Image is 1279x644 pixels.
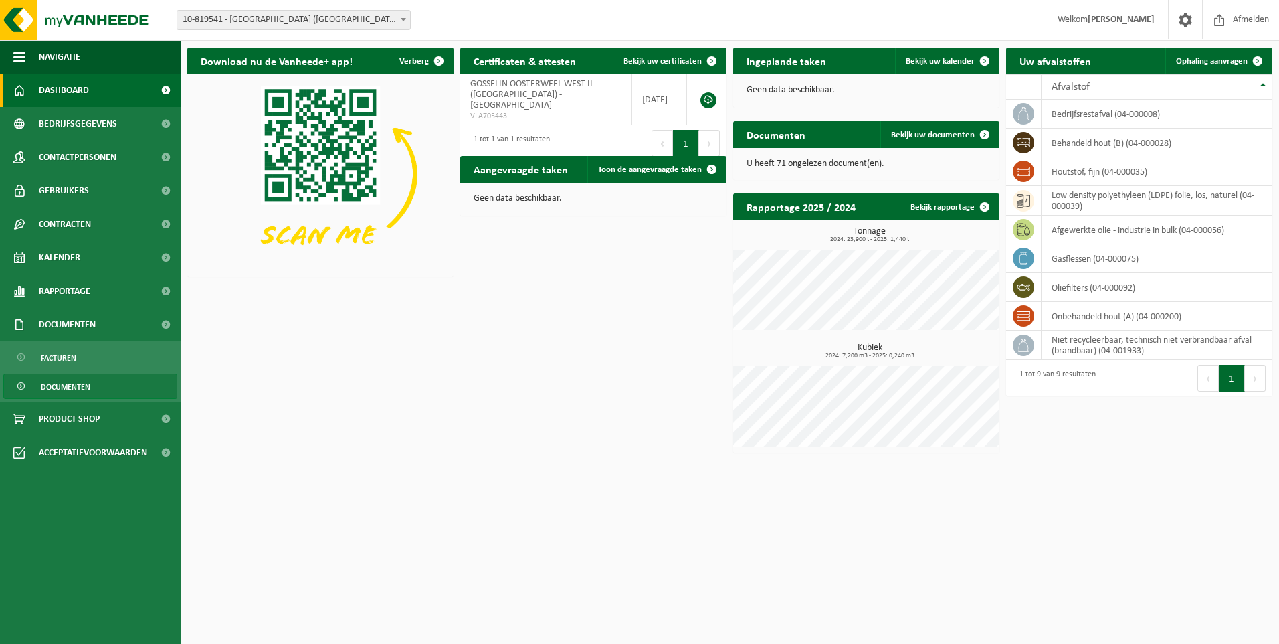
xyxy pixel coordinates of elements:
button: Previous [652,130,673,157]
span: Verberg [399,57,429,66]
span: Gebruikers [39,174,89,208]
span: Documenten [41,374,90,400]
span: 2024: 7,200 m3 - 2025: 0,240 m3 [740,353,999,359]
span: Contactpersonen [39,141,116,174]
button: Next [699,130,720,157]
span: Bekijk uw documenten [891,131,975,139]
span: Contracten [39,208,91,241]
span: Documenten [39,308,96,341]
span: Facturen [41,345,76,371]
span: Bedrijfsgegevens [39,107,117,141]
a: Ophaling aanvragen [1165,48,1271,74]
td: bedrijfsrestafval (04-000008) [1042,100,1272,129]
span: Navigatie [39,40,80,74]
button: 1 [673,130,699,157]
button: Next [1245,365,1266,392]
h2: Certificaten & attesten [460,48,589,74]
span: 10-819541 - GOSSELIN OOSTERWEEL WEST II (PASEC PORT) - ANTWERPEN [177,10,411,30]
h2: Download nu de Vanheede+ app! [187,48,366,74]
span: Bekijk uw kalender [906,57,975,66]
a: Facturen [3,345,177,370]
h2: Rapportage 2025 / 2024 [733,193,869,220]
td: onbehandeld hout (A) (04-000200) [1042,302,1272,331]
div: 1 tot 1 van 1 resultaten [467,129,550,158]
td: gasflessen (04-000075) [1042,244,1272,273]
td: [DATE] [632,74,687,125]
span: Dashboard [39,74,89,107]
span: Ophaling aanvragen [1176,57,1248,66]
h2: Documenten [733,121,819,147]
button: Verberg [389,48,452,74]
p: Geen data beschikbaar. [474,194,713,204]
span: Afvalstof [1052,82,1090,92]
td: oliefilters (04-000092) [1042,273,1272,302]
span: Toon de aangevraagde taken [598,165,702,174]
td: houtstof, fijn (04-000035) [1042,157,1272,186]
span: Acceptatievoorwaarden [39,436,147,469]
h2: Uw afvalstoffen [1006,48,1104,74]
strong: [PERSON_NAME] [1088,15,1155,25]
img: Download de VHEPlus App [187,74,454,274]
td: behandeld hout (B) (04-000028) [1042,129,1272,157]
span: GOSSELIN OOSTERWEEL WEST II ([GEOGRAPHIC_DATA]) - [GEOGRAPHIC_DATA] [470,79,593,110]
h3: Tonnage [740,227,999,243]
h2: Aangevraagde taken [460,156,581,182]
span: 10-819541 - GOSSELIN OOSTERWEEL WEST II (PASEC PORT) - ANTWERPEN [177,11,410,29]
button: Previous [1197,365,1219,392]
span: Bekijk uw certificaten [623,57,702,66]
p: U heeft 71 ongelezen document(en). [747,159,986,169]
a: Bekijk uw kalender [895,48,998,74]
span: 2024: 23,900 t - 2025: 1,440 t [740,236,999,243]
td: niet recycleerbaar, technisch niet verbrandbaar afval (brandbaar) (04-001933) [1042,331,1272,360]
span: VLA705443 [470,111,621,122]
a: Bekijk uw documenten [880,121,998,148]
td: afgewerkte olie - industrie in bulk (04-000056) [1042,216,1272,244]
div: 1 tot 9 van 9 resultaten [1013,364,1096,393]
a: Toon de aangevraagde taken [587,156,725,183]
button: 1 [1219,365,1245,392]
a: Bekijk uw certificaten [613,48,725,74]
p: Geen data beschikbaar. [747,86,986,95]
h3: Kubiek [740,343,999,359]
span: Product Shop [39,402,100,436]
a: Documenten [3,374,177,399]
a: Bekijk rapportage [900,193,998,220]
span: Rapportage [39,274,90,308]
span: Kalender [39,241,80,274]
td: low density polyethyleen (LDPE) folie, los, naturel (04-000039) [1042,186,1272,216]
h2: Ingeplande taken [733,48,840,74]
